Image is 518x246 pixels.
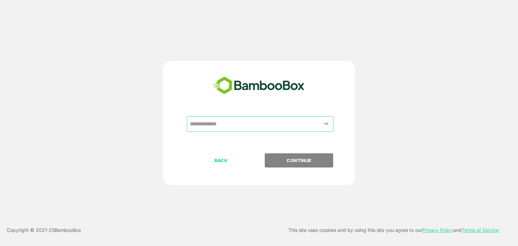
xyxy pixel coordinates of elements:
p: BACK [188,157,255,164]
button: BACK [187,153,255,167]
button: Open [322,119,331,128]
img: bamboobox [209,74,308,97]
button: CONTINUE [265,153,333,167]
a: Terms of Service [462,227,499,233]
p: CONTINUE [265,157,333,164]
p: This site uses cookies and by using this site you agree to our and [288,226,499,234]
a: Privacy Policy [422,227,453,233]
p: Copyright © 2021- 25 BambooBox [7,226,81,234]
